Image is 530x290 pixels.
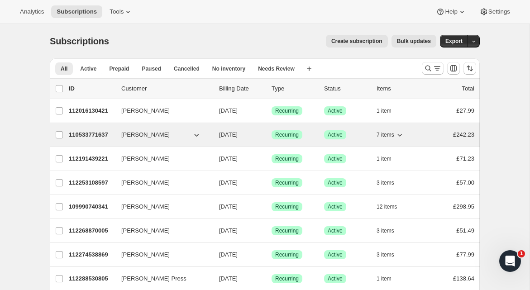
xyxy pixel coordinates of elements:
p: 112253108597 [69,178,114,187]
span: 3 items [377,227,394,234]
span: Active [328,131,343,138]
div: 112253108597[PERSON_NAME][DATE]SuccessRecurringSuccessActive3 items£57.00 [69,176,474,189]
span: Bulk updates [397,38,431,45]
span: £27.99 [456,107,474,114]
span: Tools [110,8,124,15]
span: [PERSON_NAME] [121,178,170,187]
button: 3 items [377,176,404,189]
div: 109990740341[PERSON_NAME][DATE]SuccessRecurringSuccessActive12 items£298.95 [69,200,474,213]
span: [PERSON_NAME] [121,130,170,139]
p: Customer [121,84,212,93]
p: 109990740341 [69,202,114,211]
span: [DATE] [219,107,238,114]
button: Create new view [302,62,316,75]
button: Customize table column order and visibility [447,62,460,75]
span: [PERSON_NAME] Press [121,274,186,283]
span: 1 [518,250,525,257]
span: All [61,65,67,72]
button: [PERSON_NAME] [116,176,206,190]
div: 112191439221[PERSON_NAME][DATE]SuccessRecurringSuccessActive1 item£71.23 [69,152,474,165]
span: Active [328,227,343,234]
span: £57.00 [456,179,474,186]
span: Create subscription [331,38,382,45]
span: Needs Review [258,65,295,72]
span: 3 items [377,179,394,186]
p: Total [462,84,474,93]
button: 1 item [377,152,401,165]
span: £138.64 [453,275,474,282]
span: Recurring [275,275,299,282]
button: 7 items [377,128,404,141]
span: 1 item [377,275,392,282]
span: Recurring [275,155,299,162]
button: Analytics [14,5,49,18]
span: Paused [142,65,161,72]
span: [DATE] [219,251,238,258]
span: £77.99 [456,251,474,258]
button: 1 item [377,105,401,117]
div: Items [377,84,422,93]
span: 3 items [377,251,394,258]
span: Recurring [275,227,299,234]
span: £242.23 [453,131,474,138]
button: [PERSON_NAME] [116,247,206,262]
span: Active [328,179,343,186]
button: 12 items [377,200,407,213]
button: [PERSON_NAME] [116,152,206,166]
button: 1 item [377,272,401,285]
div: 112274538869[PERSON_NAME][DATE]SuccessRecurringSuccessActive3 items£77.99 [69,248,474,261]
button: Search and filter results [422,62,444,75]
span: [PERSON_NAME] [121,154,170,163]
p: 112016130421 [69,106,114,115]
div: Type [272,84,317,93]
button: [PERSON_NAME] [116,104,206,118]
span: 1 item [377,155,392,162]
p: ID [69,84,114,93]
p: 112288530805 [69,274,114,283]
p: Billing Date [219,84,264,93]
span: Prepaid [109,65,129,72]
span: Recurring [275,179,299,186]
span: 1 item [377,107,392,114]
button: [PERSON_NAME] [116,223,206,238]
p: 112268870005 [69,226,114,235]
span: £51.49 [456,227,474,234]
p: 112274538869 [69,250,114,259]
span: Active [328,155,343,162]
div: 110533771637[PERSON_NAME][DATE]SuccessRecurringSuccessActive7 items£242.23 [69,128,474,141]
div: 112268870005[PERSON_NAME][DATE]SuccessRecurringSuccessActive3 items£51.49 [69,224,474,237]
span: 7 items [377,131,394,138]
span: [DATE] [219,227,238,234]
span: 12 items [377,203,397,210]
span: Recurring [275,251,299,258]
span: Subscriptions [57,8,97,15]
span: [PERSON_NAME] [121,202,170,211]
button: Subscriptions [51,5,102,18]
button: Sort the results [463,62,476,75]
button: Settings [474,5,516,18]
iframe: Intercom live chat [499,250,521,272]
span: No inventory [212,65,245,72]
button: [PERSON_NAME] [116,128,206,142]
span: [DATE] [219,179,238,186]
p: 110533771637 [69,130,114,139]
span: Help [445,8,457,15]
div: IDCustomerBilling DateTypeStatusItemsTotal [69,84,474,93]
span: Analytics [20,8,44,15]
span: [DATE] [219,131,238,138]
button: Export [440,35,468,48]
div: 112016130421[PERSON_NAME][DATE]SuccessRecurringSuccessActive1 item£27.99 [69,105,474,117]
button: [PERSON_NAME] [116,200,206,214]
span: Active [328,251,343,258]
button: Tools [104,5,138,18]
span: [PERSON_NAME] [121,250,170,259]
span: Recurring [275,107,299,114]
span: Recurring [275,131,299,138]
span: Settings [488,8,510,15]
span: Export [445,38,463,45]
button: Bulk updates [392,35,436,48]
button: Help [430,5,472,18]
span: Cancelled [174,65,200,72]
span: [DATE] [219,155,238,162]
span: Active [328,275,343,282]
